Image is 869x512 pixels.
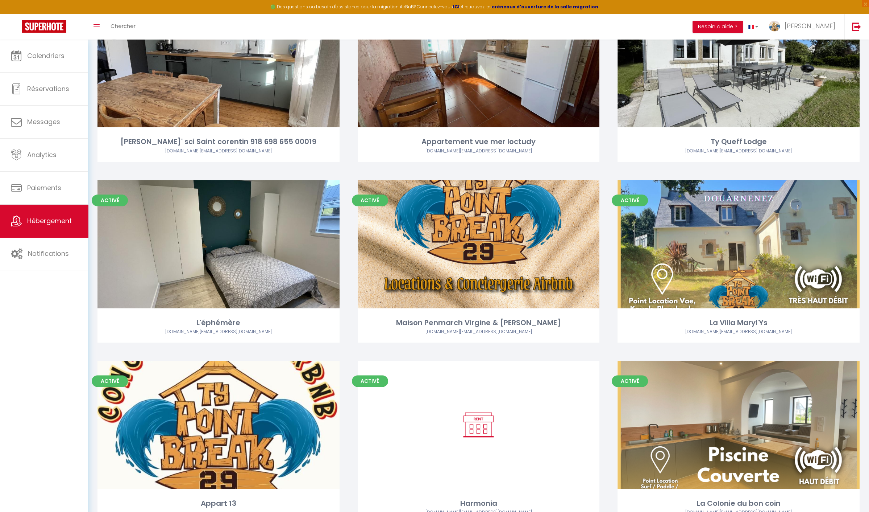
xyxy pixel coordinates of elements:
div: La Villa Maryl'Ys [618,317,860,328]
span: Calendriers [27,51,65,60]
div: Airbnb [97,328,340,335]
div: Airbnb [358,148,600,155]
div: Airbnb [358,328,600,335]
span: Analytics [27,150,57,159]
a: ... [PERSON_NAME] [764,14,844,40]
div: Appart 13 [97,498,340,509]
span: Activé [352,375,388,387]
div: Airbnb [618,148,860,155]
span: Activé [352,194,388,206]
span: Activé [612,375,648,387]
div: L'éphémère [97,317,340,328]
a: Chercher [105,14,141,40]
img: Super Booking [22,20,66,33]
div: Airbnb [97,148,340,155]
span: Activé [612,194,648,206]
div: Appartement vue mer loctudy [358,136,600,147]
a: créneaux d'ouverture de la salle migration [492,4,598,10]
span: Activé [92,194,128,206]
span: Hébergement [27,216,72,225]
div: Ty Queff Lodge [618,136,860,147]
img: logout [852,22,861,31]
img: ... [769,21,780,32]
div: Maison Penmarch Virgine & [PERSON_NAME] [358,317,600,328]
div: Harmonia [358,498,600,509]
span: Chercher [111,22,136,30]
span: Messages [27,117,60,126]
span: [PERSON_NAME] [785,21,835,30]
div: [PERSON_NAME]' sci Saint corentin 918 698 655 00019 [97,136,340,147]
div: La Colonie du bon coin [618,498,860,509]
button: Ouvrir le widget de chat LiveChat [6,3,28,25]
div: Airbnb [618,328,860,335]
span: Activé [92,375,128,387]
span: Notifications [28,249,69,258]
span: Réservations [27,84,69,93]
button: Besoin d'aide ? [693,21,743,33]
span: Paiements [27,183,61,192]
a: ICI [453,4,460,10]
